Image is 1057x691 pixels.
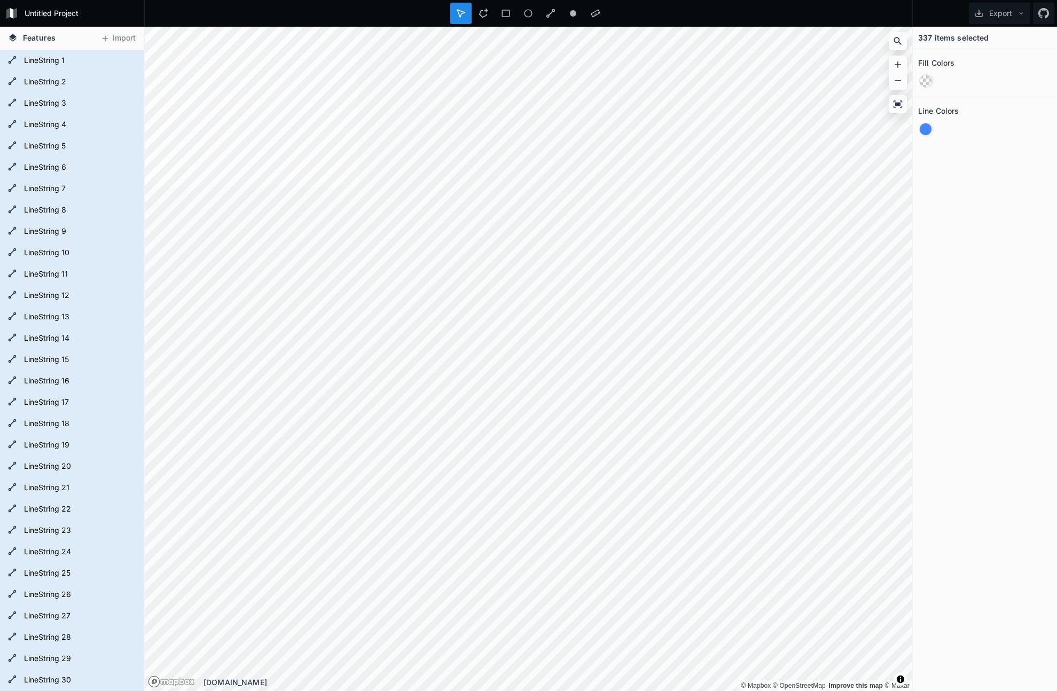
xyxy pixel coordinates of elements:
[894,673,907,686] button: Toggle attribution
[23,32,56,43] span: Features
[897,673,904,685] span: Toggle attribution
[918,54,955,71] h2: Fill Colors
[918,103,959,119] h2: Line Colors
[773,682,826,689] a: OpenStreetMap
[148,676,160,688] a: Mapbox logo
[969,3,1030,24] button: Export
[741,682,771,689] a: Mapbox
[95,30,141,47] button: Import
[828,682,883,689] a: Map feedback
[203,677,912,688] div: [DOMAIN_NAME]
[918,32,989,43] h4: 337 items selected
[885,682,910,689] a: Maxar
[148,676,195,688] a: Mapbox logo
